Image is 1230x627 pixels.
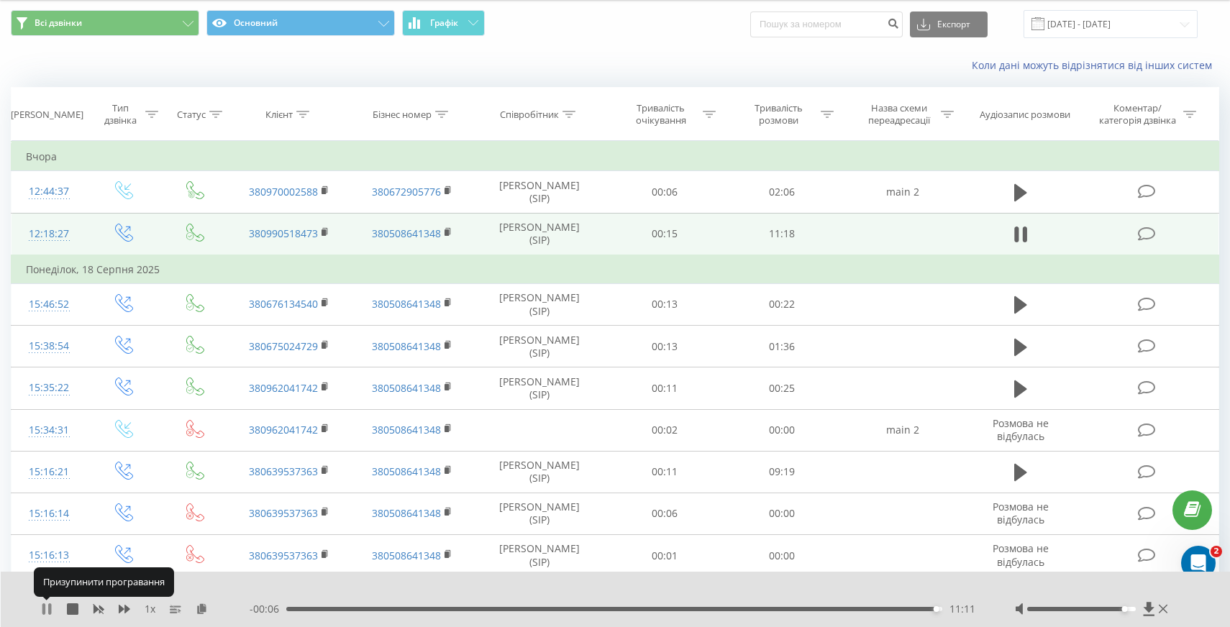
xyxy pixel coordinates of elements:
[841,171,963,213] td: main 2
[26,374,72,402] div: 15:35:22
[1095,102,1180,127] div: Коментар/категорія дзвінка
[724,213,842,255] td: 11:18
[373,109,432,121] div: Бізнес номер
[402,10,485,36] button: Графік
[724,326,842,367] td: 01:36
[934,606,939,612] div: Accessibility label
[372,297,441,311] a: 380508641348
[249,381,318,395] a: 380962041742
[372,549,441,562] a: 380508641348
[949,602,975,616] span: 11:11
[910,12,988,37] button: Експорт
[26,332,72,360] div: 15:38:54
[993,416,1049,443] span: Розмова не відбулась
[724,283,842,325] td: 00:22
[724,367,842,409] td: 00:25
[724,409,842,451] td: 00:00
[249,506,318,520] a: 380639537363
[26,178,72,206] div: 12:44:37
[740,102,817,127] div: Тривалість розмови
[1211,546,1222,557] span: 2
[500,109,559,121] div: Співробітник
[993,500,1049,526] span: Розмова не відбулась
[473,213,606,255] td: [PERSON_NAME] (SIP)
[265,109,293,121] div: Клієнт
[473,535,606,577] td: [PERSON_NAME] (SIP)
[206,10,395,36] button: Основний
[99,102,142,127] div: Тип дзвінка
[372,226,441,240] a: 380508641348
[724,451,842,493] td: 09:19
[11,10,199,36] button: Всі дзвінки
[177,109,206,121] div: Статус
[249,339,318,353] a: 380675024729
[606,367,724,409] td: 00:11
[249,464,318,478] a: 380639537363
[606,493,724,534] td: 00:06
[250,602,286,616] span: - 00:06
[473,367,606,409] td: [PERSON_NAME] (SIP)
[606,409,724,451] td: 00:02
[12,142,1219,171] td: Вчора
[249,549,318,562] a: 380639537363
[249,185,318,198] a: 380970002588
[372,381,441,395] a: 380508641348
[724,171,842,213] td: 02:06
[606,326,724,367] td: 00:13
[34,567,174,596] div: Призупинити програвання
[430,18,458,28] span: Графік
[249,423,318,436] a: 380962041742
[372,339,441,353] a: 380508641348
[249,297,318,311] a: 380676134540
[26,416,72,444] div: 15:34:31
[606,171,724,213] td: 00:06
[372,423,441,436] a: 380508641348
[724,535,842,577] td: 00:00
[473,283,606,325] td: [PERSON_NAME] (SIP)
[606,213,724,255] td: 00:15
[26,541,72,569] div: 15:16:13
[841,409,963,451] td: main 2
[473,493,606,534] td: [PERSON_NAME] (SIP)
[473,451,606,493] td: [PERSON_NAME] (SIP)
[26,458,72,486] div: 15:16:21
[606,283,724,325] td: 00:13
[145,602,155,616] span: 1 x
[606,451,724,493] td: 00:11
[1122,606,1128,612] div: Accessibility label
[473,326,606,367] td: [PERSON_NAME] (SIP)
[972,58,1219,72] a: Коли дані можуть відрізнятися вiд інших систем
[980,109,1070,121] div: Аудіозапис розмови
[26,290,72,319] div: 15:46:52
[11,109,83,121] div: [PERSON_NAME]
[473,171,606,213] td: [PERSON_NAME] (SIP)
[35,17,82,29] span: Всі дзвінки
[372,185,441,198] a: 380672905776
[26,500,72,528] div: 15:16:14
[372,464,441,478] a: 380508641348
[993,541,1049,568] span: Розмова не відбулась
[1181,546,1216,580] iframe: Intercom live chat
[860,102,937,127] div: Назва схеми переадресації
[372,506,441,520] a: 380508641348
[724,493,842,534] td: 00:00
[606,535,724,577] td: 00:01
[249,226,318,240] a: 380990518473
[12,255,1219,284] td: Понеділок, 18 Серпня 2025
[26,220,72,248] div: 12:18:27
[750,12,903,37] input: Пошук за номером
[622,102,699,127] div: Тривалість очікування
